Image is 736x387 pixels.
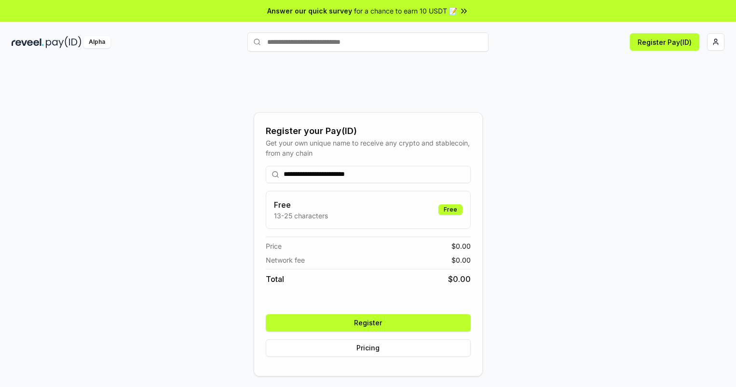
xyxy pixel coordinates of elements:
[267,6,352,16] span: Answer our quick survey
[266,314,471,332] button: Register
[451,241,471,251] span: $ 0.00
[448,273,471,285] span: $ 0.00
[266,339,471,357] button: Pricing
[451,255,471,265] span: $ 0.00
[274,211,328,221] p: 13-25 characters
[354,6,457,16] span: for a chance to earn 10 USDT 📝
[83,36,110,48] div: Alpha
[266,255,305,265] span: Network fee
[274,199,328,211] h3: Free
[438,204,463,215] div: Free
[266,138,471,158] div: Get your own unique name to receive any crypto and stablecoin, from any chain
[266,241,282,251] span: Price
[630,33,699,51] button: Register Pay(ID)
[12,36,44,48] img: reveel_dark
[46,36,82,48] img: pay_id
[266,273,284,285] span: Total
[266,124,471,138] div: Register your Pay(ID)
